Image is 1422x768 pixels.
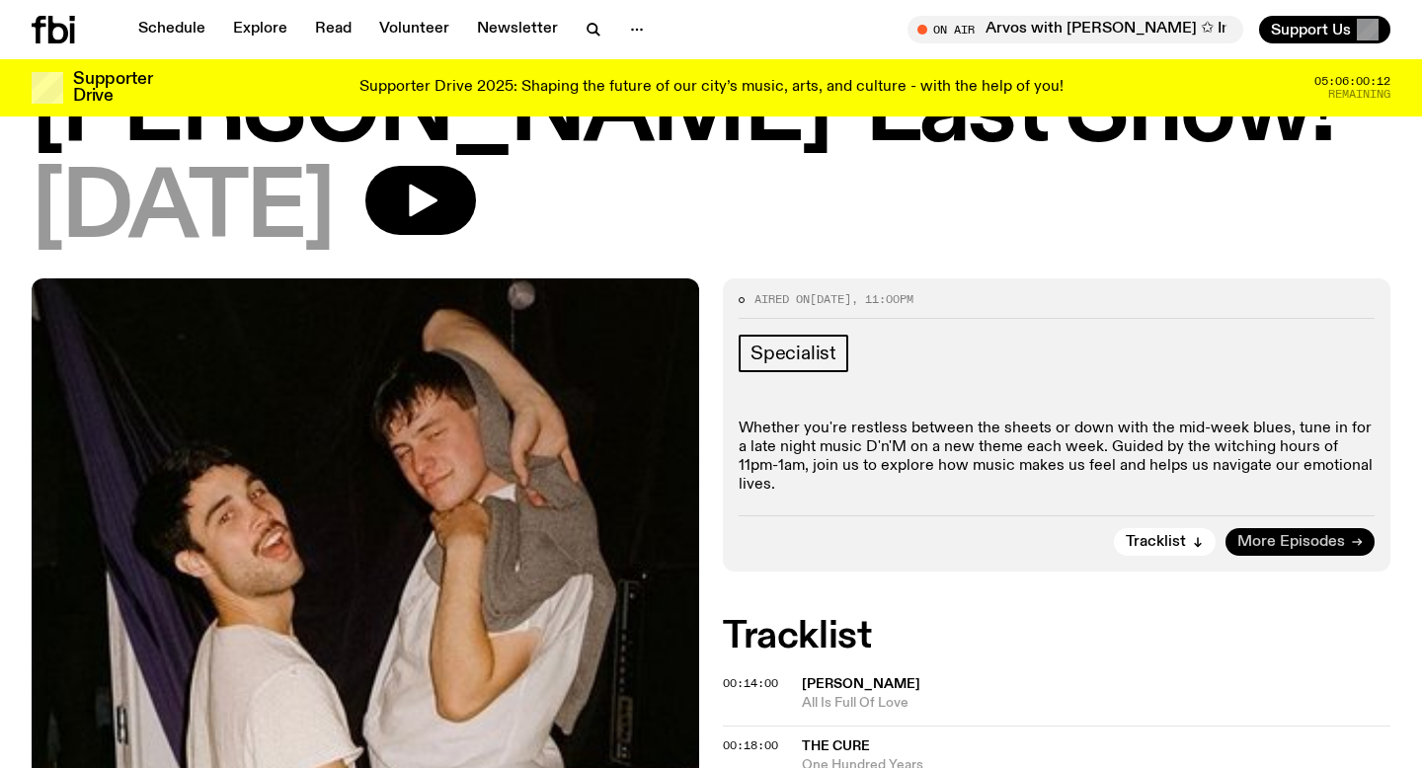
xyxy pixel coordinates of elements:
a: Specialist [739,335,848,372]
a: More Episodes [1225,528,1375,556]
span: Support Us [1271,21,1351,38]
span: [DATE] [810,291,851,307]
button: On AirArvos with [PERSON_NAME] ✩ Interview: [PERSON_NAME] [908,16,1243,43]
span: Remaining [1328,89,1390,100]
h3: Supporter Drive [73,71,152,105]
span: Specialist [750,343,836,364]
button: 00:14:00 [723,678,778,689]
span: 00:14:00 [723,675,778,691]
h2: Tracklist [723,619,1390,654]
span: , 11:00pm [851,291,913,307]
button: Tracklist [1114,528,1216,556]
p: Whether you're restless between the sheets or down with the mid-week blues, tune in for a late ni... [739,420,1375,496]
span: 00:18:00 [723,737,778,753]
button: Support Us [1259,16,1390,43]
a: Schedule [126,16,217,43]
span: More Episodes [1237,535,1345,550]
button: 00:18:00 [723,740,778,751]
a: Read [303,16,363,43]
span: 05:06:00:12 [1314,76,1390,87]
span: [PERSON_NAME] [802,677,920,691]
a: Volunteer [367,16,461,43]
span: The Cure [802,739,870,753]
span: [DATE] [32,166,334,255]
a: Newsletter [465,16,570,43]
p: Supporter Drive 2025: Shaping the future of our city’s music, arts, and culture - with the help o... [359,79,1064,97]
span: Aired on [754,291,810,307]
a: Explore [221,16,299,43]
span: Tracklist [1126,535,1186,550]
span: All Is Full Of Love [802,694,1390,713]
